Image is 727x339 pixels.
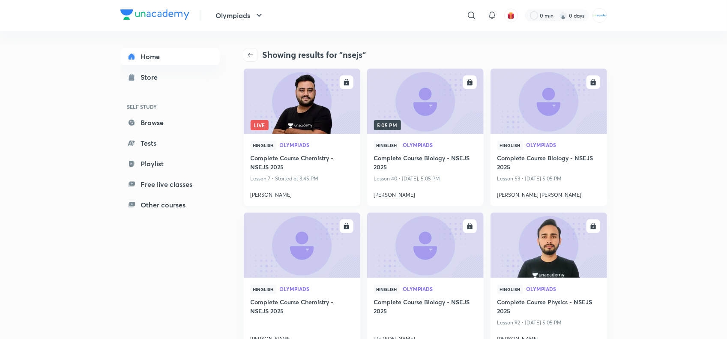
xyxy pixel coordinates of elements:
img: new-thumbnail [366,212,485,278]
a: Olympiads [280,142,353,148]
div: Store [141,72,163,82]
p: Lesson 40 • [DATE], 5:05 PM [374,173,477,184]
a: Free live classes [120,176,220,193]
img: streak [559,11,568,20]
button: Olympiads [211,7,269,24]
img: MOHAMMED SHOAIB [592,8,607,23]
a: Olympiads [280,286,353,292]
a: Store [120,69,220,86]
button: avatar [504,9,518,22]
a: Complete Course Biology - NSEJS 2025 [374,297,477,317]
span: Hinglish [497,285,523,294]
p: Lesson 53 • [DATE] 5:05 PM [497,173,600,184]
span: Olympiads [527,286,600,291]
a: Complete Course Biology - NSEJS 2025 [497,153,600,173]
a: new-thumbnail [491,69,607,134]
span: Olympiads [527,142,600,147]
img: new-thumbnail [489,212,608,278]
img: Company Logo [120,9,189,20]
span: Hinglish [374,141,400,150]
a: Company Logo [120,9,189,22]
span: 5:05 PM [374,120,401,130]
a: new-thumbnail [244,213,360,278]
span: Olympiads [280,286,353,291]
span: Hinglish [497,141,523,150]
a: Browse [120,114,220,131]
a: [PERSON_NAME] [251,188,353,199]
p: Lesson 92 • [DATE] 5:05 PM [497,317,600,328]
h4: Showing results for "nsejs" [263,48,366,61]
span: Olympiads [280,142,353,147]
img: new-thumbnail [366,68,485,134]
a: Complete Course Biology - NSEJS 2025 [374,153,477,173]
a: Complete Course Chemistry - NSEJS 2025 [251,297,353,317]
img: new-thumbnail [242,68,361,134]
span: Hinglish [251,141,276,150]
span: Hinglish [251,285,276,294]
a: [PERSON_NAME] [374,188,477,199]
img: new-thumbnail [242,212,361,278]
a: [PERSON_NAME] [PERSON_NAME] [497,188,600,199]
a: Olympiads [403,142,477,148]
a: Tests [120,135,220,152]
a: new-thumbnail [367,213,484,278]
img: new-thumbnail [489,68,608,134]
a: Complete Course Physics - NSEJS 2025 [497,297,600,317]
a: Home [120,48,220,65]
a: new-thumbnail5:05 PM [367,69,484,134]
a: Olympiads [527,142,600,148]
a: Complete Course Chemistry - NSEJS 2025 [251,153,353,173]
p: Lesson 7 • Started at 3:45 PM [251,173,353,184]
a: Olympiads [527,286,600,292]
a: Other courses [120,196,220,213]
span: Live [251,120,269,130]
a: Olympiads [403,286,477,292]
a: new-thumbnail [491,213,607,278]
span: Olympiads [403,142,477,147]
a: Playlist [120,155,220,172]
span: Olympiads [403,286,477,291]
h6: SELF STUDY [120,99,220,114]
img: avatar [507,12,515,19]
span: Hinglish [374,285,400,294]
a: new-thumbnailLive [244,69,360,134]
